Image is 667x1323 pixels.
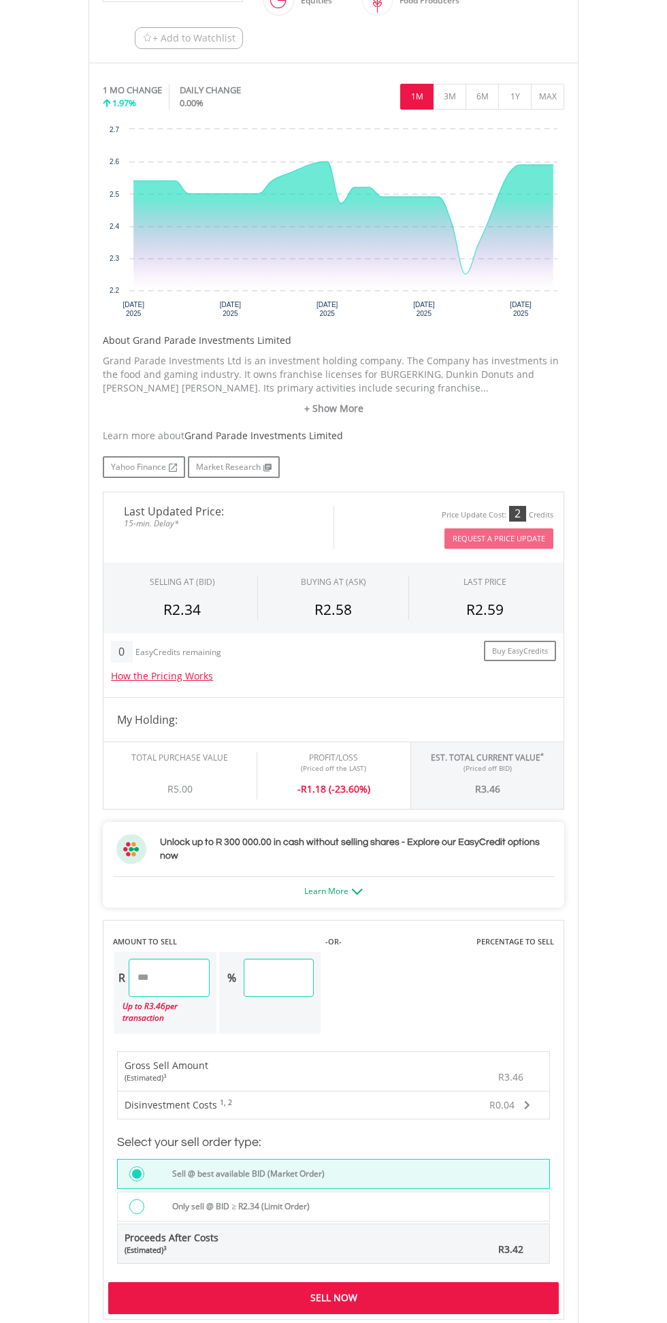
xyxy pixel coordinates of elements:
span: Proceeds After Costs [125,1231,218,1256]
a: Market Research [188,456,280,478]
div: (Priced off BID) [421,763,553,773]
button: 1Y [498,84,532,110]
button: Request A Price Update [444,528,553,549]
div: EasyCredits remaining [135,648,221,659]
span: 3.46 [481,782,500,795]
h4: My Holding: [117,712,550,728]
span: 15-min. Delay* [114,517,323,530]
label: AMOUNT TO SELL [113,936,177,947]
h3: Select your sell order type: [117,1133,550,1152]
a: How the Pricing Works [111,669,213,682]
div: 0 [111,641,132,663]
div: Sell Now [108,1282,559,1313]
label: Sell @ best available BID (Market Order) [164,1166,325,1181]
label: PERCENTAGE TO SELL [476,936,554,947]
label: -OR- [325,936,342,947]
span: 1.18 (-23.60%) [307,782,370,795]
span: R3.46 [498,1070,523,1083]
span: R2.59 [466,600,504,619]
span: Last Updated Price: [114,506,323,517]
div: R [267,773,401,796]
div: LAST PRICE [463,576,506,588]
div: Chart. Highcharts interactive chart. [103,123,564,327]
div: R [421,773,553,796]
label: Only sell @ BID ≥ R2.34 (Limit Order) [164,1199,310,1214]
button: Watchlist + Add to Watchlist [135,27,243,49]
span: + Add to Watchlist [152,31,235,45]
span: R5.00 [167,782,193,795]
span: 1.97% [112,97,136,109]
div: 2 [509,506,526,521]
button: 1M [400,84,434,110]
h3: Unlock up to R 300 000.00 in cash without selling shares - Explore our EasyCredit options now [160,835,551,863]
div: Est. Total Current Value [421,752,553,763]
div: (Estimated) [125,1072,208,1083]
text: 2.4 [110,223,119,230]
div: Total Purchase Value [114,752,246,763]
span: 3.46 [149,1000,165,1012]
text: 2.2 [110,287,119,294]
div: 1 MO CHANGE [103,84,162,97]
span: R3.42 [498,1243,523,1256]
sup: 1, 2 [220,1098,232,1107]
div: SELLING AT (BID) [150,576,215,588]
text: 2.3 [110,255,119,262]
text: [DATE] 2025 [316,301,338,317]
span: Disinvestment Costs [125,1098,217,1111]
div: Up to R per transaction [114,997,210,1027]
span: R2.58 [314,600,352,619]
a: Yahoo Finance [103,456,185,478]
sup: 3 [163,1244,167,1252]
a: + Show More [103,402,564,415]
button: 3M [433,84,466,110]
span: - [297,782,301,795]
a: Buy EasyCredits [484,641,556,662]
span: R2.34 [163,600,201,619]
svg: Interactive chart [103,123,564,327]
img: Watchlist [142,33,152,44]
div: R [114,959,129,997]
text: [DATE] 2025 [123,301,144,317]
div: (Priced off the LAST) [267,763,401,773]
text: 2.6 [110,158,119,165]
div: % [219,959,244,997]
text: [DATE] 2025 [413,301,435,317]
button: 6M [466,84,499,110]
img: ec-flower.svg [116,834,146,864]
span: 0.00% [180,97,204,109]
div: DAILY CHANGE [180,84,276,97]
img: ec-arrow-down.png [352,889,363,895]
a: Learn More [304,885,363,897]
div: Credits [529,510,553,520]
text: [DATE] 2025 [220,301,242,317]
span: R0.04 [489,1098,515,1111]
text: 2.5 [110,191,119,198]
text: 2.7 [110,126,119,133]
div: (Estimated) [125,1245,218,1256]
div: Learn more about [103,429,564,443]
div: Profit/Loss [267,752,401,763]
h5: About Grand Parade Investments Limited [103,334,564,347]
sup: 3 [163,1072,167,1079]
span: BUYING AT (ASK) [301,576,366,588]
span: Grand Parade Investments Limited [184,429,343,442]
button: MAX [531,84,564,110]
p: Grand Parade Investments Ltd is an investment holding company. The Company has investments in the... [103,354,564,395]
div: Price Update Cost: [442,510,506,520]
div: Gross Sell Amount [125,1059,208,1083]
text: [DATE] 2025 [510,301,532,317]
